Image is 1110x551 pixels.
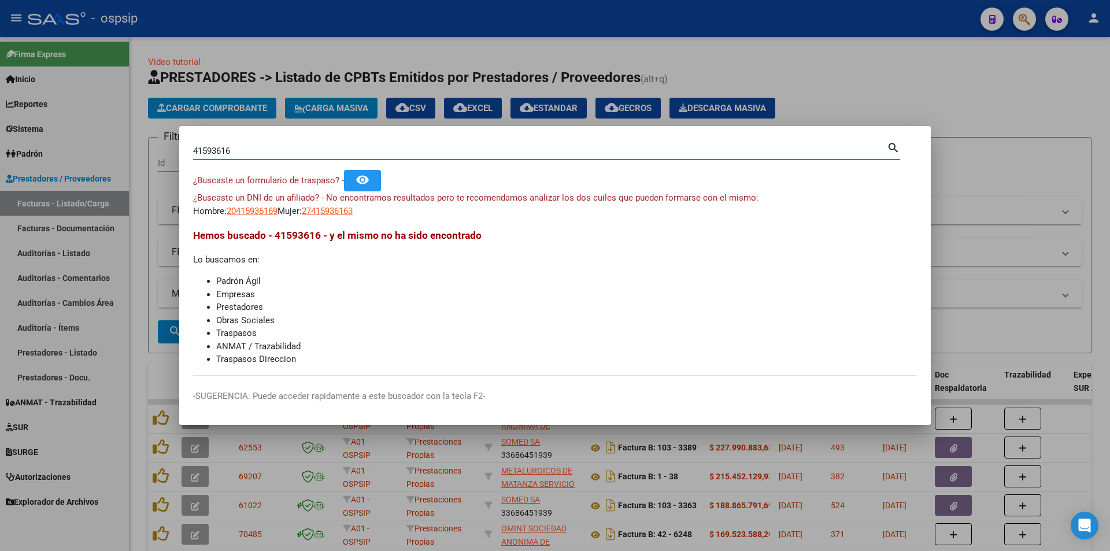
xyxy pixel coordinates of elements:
[193,228,917,366] div: Lo buscamos en:
[887,140,900,154] mat-icon: search
[302,206,353,216] span: 27415936163
[216,353,917,366] li: Traspasos Direccion
[216,275,917,288] li: Padrón Ágil
[193,191,917,217] div: Hombre: Mujer:
[216,340,917,353] li: ANMAT / Trazabilidad
[1071,512,1098,539] div: Open Intercom Messenger
[193,230,482,241] span: Hemos buscado - 41593616 - y el mismo no ha sido encontrado
[193,175,344,186] span: ¿Buscaste un formulario de traspaso? -
[193,193,758,203] span: ¿Buscaste un DNI de un afiliado? - No encontramos resultados pero te recomendamos analizar los do...
[216,288,917,301] li: Empresas
[193,390,917,403] p: -SUGERENCIA: Puede acceder rapidamente a este buscador con la tecla F2-
[216,314,917,327] li: Obras Sociales
[356,173,369,187] mat-icon: remove_red_eye
[227,206,277,216] span: 20415936169
[216,301,917,314] li: Prestadores
[216,327,917,340] li: Traspasos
